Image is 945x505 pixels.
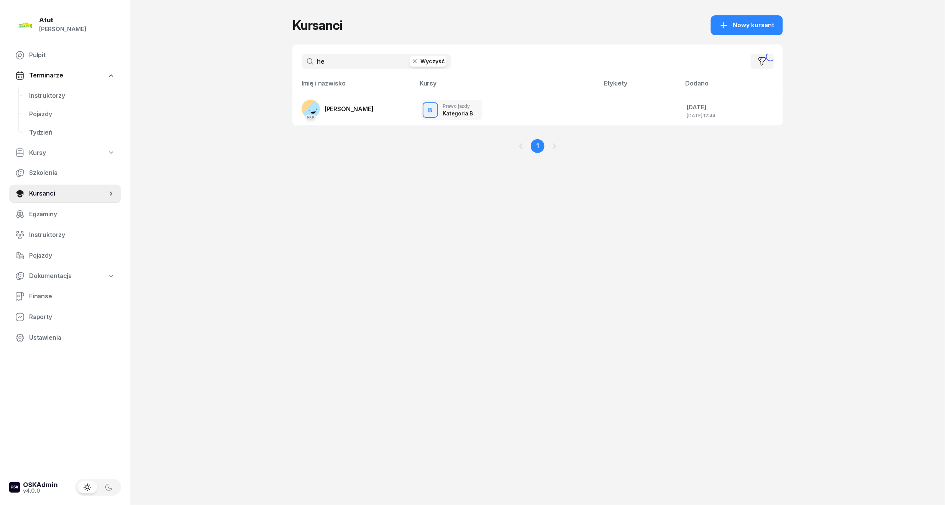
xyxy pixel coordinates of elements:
a: Dokumentacja [9,267,121,285]
a: Pojazdy [9,247,121,265]
a: Egzaminy [9,205,121,224]
a: Raporty [9,308,121,326]
span: Terminarze [29,71,63,81]
img: logo-xs-dark@2x.png [9,482,20,493]
span: Instruktorzy [29,91,115,101]
div: Prawo jazdy [443,104,473,109]
button: B [423,102,438,118]
button: Nowy kursant [711,15,783,35]
span: Nowy kursant [733,20,774,30]
span: Dokumentacja [29,271,72,281]
div: OSKAdmin [23,482,58,488]
a: Pojazdy [23,105,121,123]
span: Kursanci [29,189,107,199]
th: Kursy [415,78,599,95]
a: Terminarze [9,67,121,84]
span: Szkolenia [29,168,115,178]
div: B [425,104,436,117]
span: Finanse [29,291,115,301]
th: Imię i nazwisko [292,78,415,95]
a: Instruktorzy [9,226,121,244]
span: Instruktorzy [29,230,115,240]
a: Ustawienia [9,329,121,347]
span: Kursy [29,148,46,158]
span: Ustawienia [29,333,115,343]
div: Kategoria B [443,110,473,117]
a: PKK[PERSON_NAME] [302,100,374,118]
a: Finanse [9,287,121,306]
span: Egzaminy [29,209,115,219]
div: Atut [39,17,86,23]
span: Pojazdy [29,251,115,261]
a: Tydzień [23,123,121,142]
span: Tydzień [29,128,115,138]
div: [DATE] [687,102,777,112]
div: v4.0.0 [23,488,58,493]
span: Raporty [29,312,115,322]
h1: Kursanci [292,18,342,32]
a: Instruktorzy [23,87,121,105]
th: Etykiety [599,78,681,95]
a: Pulpit [9,46,121,64]
a: 1 [531,139,545,153]
span: Pulpit [29,50,115,60]
div: [PERSON_NAME] [39,24,86,34]
input: Szukaj [302,54,451,69]
th: Dodano [681,78,783,95]
a: Kursy [9,144,121,162]
a: Szkolenia [9,164,121,182]
a: Kursanci [9,184,121,203]
button: Wyczyść [410,56,446,67]
span: Pojazdy [29,109,115,119]
div: [DATE] 12:44 [687,113,777,118]
div: PKK [305,115,317,120]
span: [PERSON_NAME] [325,105,374,113]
